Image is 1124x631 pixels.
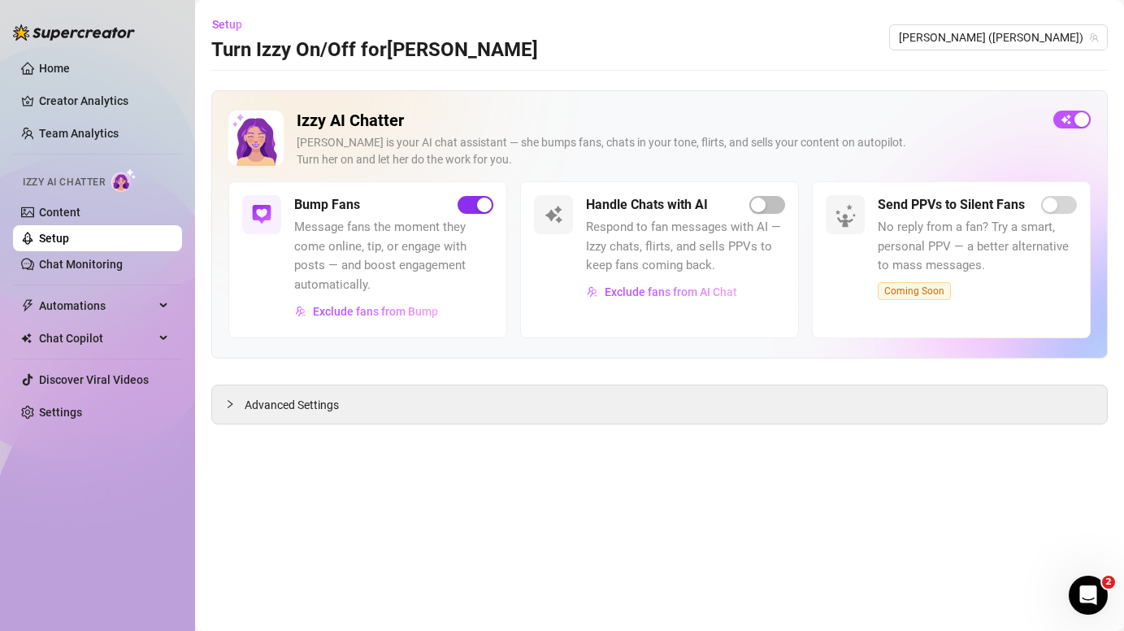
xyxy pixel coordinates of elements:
[111,168,137,192] img: AI Chatter
[39,127,119,140] a: Team Analytics
[878,195,1025,215] h5: Send PPVs to Silent Fans
[587,286,598,298] img: svg%3e
[878,218,1077,276] span: No reply from a fan? Try a smart, personal PPV — a better alternative to mass messages.
[297,111,1040,131] h2: Izzy AI Chatter
[245,396,339,414] span: Advanced Settings
[544,205,563,224] img: svg%3e
[1102,576,1115,589] span: 2
[252,205,271,224] img: svg%3e
[835,204,861,230] img: silent-fans-ppv-o-N6Mmdf.svg
[225,395,245,413] div: collapsed
[39,62,70,75] a: Home
[605,285,737,298] span: Exclude fans from AI Chat
[294,298,439,324] button: Exclude fans from Bump
[13,24,135,41] img: logo-BBDzfeDw.svg
[297,134,1040,168] div: [PERSON_NAME] is your AI chat assistant — she bumps fans, chats in your tone, flirts, and sells y...
[294,195,360,215] h5: Bump Fans
[1089,33,1099,42] span: team
[39,325,154,351] span: Chat Copilot
[313,305,438,318] span: Exclude fans from Bump
[899,25,1098,50] span: Marius (mariusrohde)
[295,306,306,317] img: svg%3e
[211,11,255,37] button: Setup
[878,282,951,300] span: Coming Soon
[39,88,169,114] a: Creator Analytics
[39,373,149,386] a: Discover Viral Videos
[211,37,538,63] h3: Turn Izzy On/Off for [PERSON_NAME]
[212,18,242,31] span: Setup
[39,258,123,271] a: Chat Monitoring
[294,218,493,294] span: Message fans the moment they come online, tip, or engage with posts — and boost engagement automa...
[586,279,738,305] button: Exclude fans from AI Chat
[586,218,785,276] span: Respond to fan messages with AI — Izzy chats, flirts, and sells PPVs to keep fans coming back.
[586,195,708,215] h5: Handle Chats with AI
[1069,576,1108,615] iframe: Intercom live chat
[225,399,235,409] span: collapsed
[21,299,34,312] span: thunderbolt
[39,293,154,319] span: Automations
[228,111,284,166] img: Izzy AI Chatter
[39,206,80,219] a: Content
[23,175,105,190] span: Izzy AI Chatter
[21,333,32,344] img: Chat Copilot
[39,232,69,245] a: Setup
[39,406,82,419] a: Settings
